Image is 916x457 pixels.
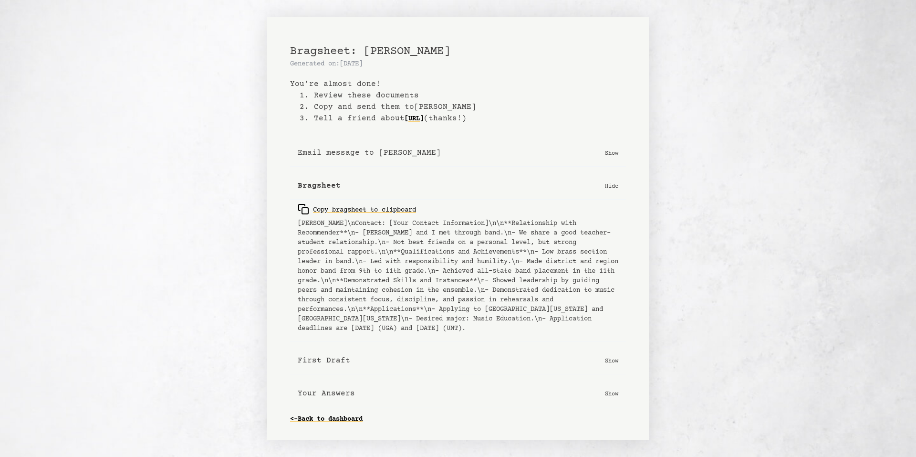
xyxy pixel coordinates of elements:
p: Show [605,148,618,158]
button: Email message to [PERSON_NAME] Show [290,139,626,167]
button: First Draft Show [290,347,626,374]
button: Bragsheet Hide [290,172,626,200]
pre: [PERSON_NAME]\nContact: [Your Contact Information]\n\n**Relationship with Recommender**\n- [PERSO... [298,219,618,333]
a: [URL] [405,111,424,127]
a: <-Back to dashboard [290,412,363,427]
span: Bragsheet: [PERSON_NAME] [290,45,450,58]
p: Show [605,389,618,398]
div: Copy bragsheet to clipboard [298,203,416,215]
p: Hide [605,181,618,191]
button: Your Answers Show [290,380,626,407]
li: 3. Tell a friend about (thanks!) [300,113,626,124]
b: Email message to [PERSON_NAME] [298,147,441,159]
p: Generated on: [DATE] [290,59,626,69]
li: 1. Review these documents [300,90,626,101]
p: Show [605,356,618,365]
li: 2. Copy and send them to [PERSON_NAME] [300,101,626,113]
b: Your Answers [298,388,355,399]
button: Copy bragsheet to clipboard [298,200,416,219]
b: Bragsheet [298,180,341,191]
b: You’re almost done! [290,78,626,90]
b: First Draft [298,355,350,366]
